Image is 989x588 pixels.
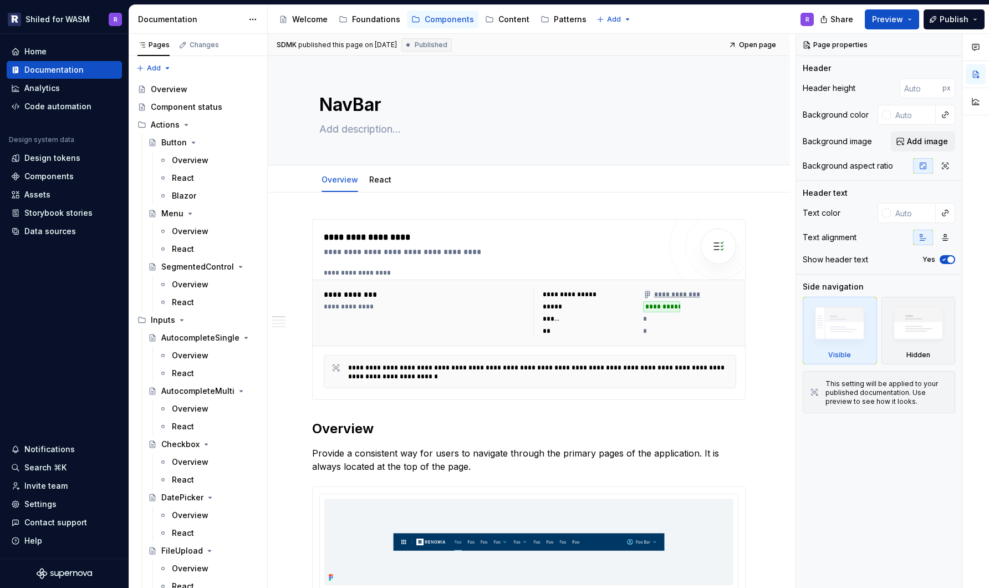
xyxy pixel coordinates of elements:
a: Overview [154,560,263,577]
button: Publish [924,9,985,29]
span: Preview [872,14,903,25]
a: Overview [154,400,263,418]
a: Menu [144,205,263,222]
span: Add [147,64,161,73]
a: React [154,364,263,382]
a: Storybook stories [7,204,122,222]
a: React [369,175,391,184]
a: Invite team [7,477,122,495]
div: Header text [803,187,848,199]
div: Overview [317,168,363,191]
div: React [172,297,194,308]
a: React [154,471,263,489]
a: Overview [154,453,263,471]
button: Add image [891,131,955,151]
a: Documentation [7,61,122,79]
div: Overview [151,84,187,95]
div: Header [803,63,831,74]
a: Component status [133,98,263,116]
div: Documentation [24,64,84,75]
a: Open page [725,37,781,53]
div: React [365,168,396,191]
a: Overview [133,80,263,98]
div: Contact support [24,517,87,528]
a: React [154,524,263,542]
a: Welcome [274,11,332,28]
div: SegmentedControl [161,261,234,272]
div: Text color [803,207,840,219]
button: Help [7,532,122,550]
a: Patterns [536,11,591,28]
a: SegmentedControl [144,258,263,276]
a: React [154,169,263,187]
button: Notifications [7,440,122,458]
a: AutocompleteSingle [144,329,263,347]
div: Overview [172,563,208,574]
img: 5b96a3ba-bdbe-470d-a859-c795f8f9d209.png [8,13,21,26]
div: Blazor [172,190,196,201]
span: Add image [907,136,948,147]
div: Overview [172,350,208,361]
div: Overview [172,226,208,237]
div: Background image [803,136,872,147]
a: DatePicker [144,489,263,506]
button: Add [133,60,175,76]
a: Overview [154,151,263,169]
a: Assets [7,186,122,204]
a: Foundations [334,11,405,28]
div: Component status [151,102,222,113]
div: This setting will be applied to your published documentation. Use preview to see how it looks. [825,379,948,406]
div: React [172,474,194,485]
a: AutocompleteMulti [144,382,263,400]
div: Changes [190,40,219,49]
div: Notifications [24,444,75,455]
div: R [806,15,809,24]
div: Visible [828,351,851,359]
a: Code automation [7,98,122,115]
div: Hidden [906,351,930,359]
div: Patterns [554,14,587,25]
a: Overview [322,175,358,184]
div: Assets [24,189,50,200]
div: Data sources [24,226,76,237]
div: Foundations [352,14,400,25]
button: Add [593,12,635,27]
div: React [172,421,194,432]
div: Overview [172,457,208,468]
a: Overview [154,506,263,524]
a: Home [7,43,122,60]
div: Home [24,46,47,57]
a: Data sources [7,222,122,240]
div: Actions [151,119,180,130]
div: Design tokens [24,153,80,164]
a: Analytics [7,79,122,97]
button: Shiled for WASMR [2,7,126,31]
div: Analytics [24,83,60,94]
p: Provide a consistent way for users to navigate through the primary pages of the application. It i... [312,447,746,473]
div: Shiled for WASM [26,14,90,25]
a: Checkbox [144,435,263,453]
a: React [154,418,263,435]
a: Components [407,11,478,28]
a: React [154,240,263,258]
input: Auto [900,78,942,98]
span: SDMK [277,40,297,49]
button: Search ⌘K [7,459,122,477]
span: Share [830,14,853,25]
div: Checkbox [161,439,200,450]
div: Help [24,535,42,546]
input: Auto [891,105,936,125]
a: Design tokens [7,149,122,167]
div: Button [161,137,187,148]
div: Settings [24,499,57,510]
div: Menu [161,208,183,219]
input: Auto [891,203,936,223]
div: R [114,15,118,24]
span: Open page [739,40,776,49]
svg: Supernova Logo [37,568,92,579]
a: Components [7,168,122,185]
div: Components [425,14,474,25]
a: Settings [7,495,122,513]
div: React [172,528,194,539]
